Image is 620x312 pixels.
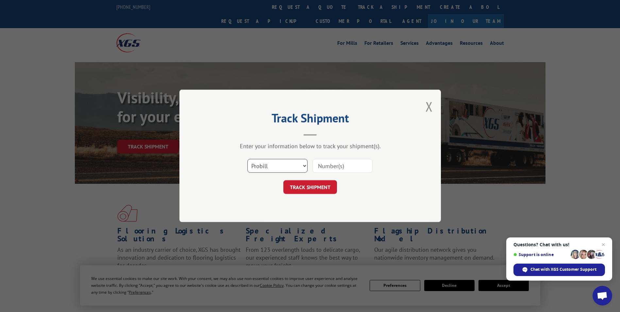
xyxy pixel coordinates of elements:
[599,241,607,249] span: Close chat
[530,267,596,272] span: Chat with XGS Customer Support
[426,98,433,115] button: Close modal
[312,159,373,173] input: Number(s)
[212,143,408,150] div: Enter your information below to track your shipment(s).
[593,286,612,305] div: Open chat
[513,242,605,247] span: Questions? Chat with us!
[283,181,337,194] button: TRACK SHIPMENT
[513,252,568,257] span: Support is online
[513,264,605,276] div: Chat with XGS Customer Support
[212,113,408,126] h2: Track Shipment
